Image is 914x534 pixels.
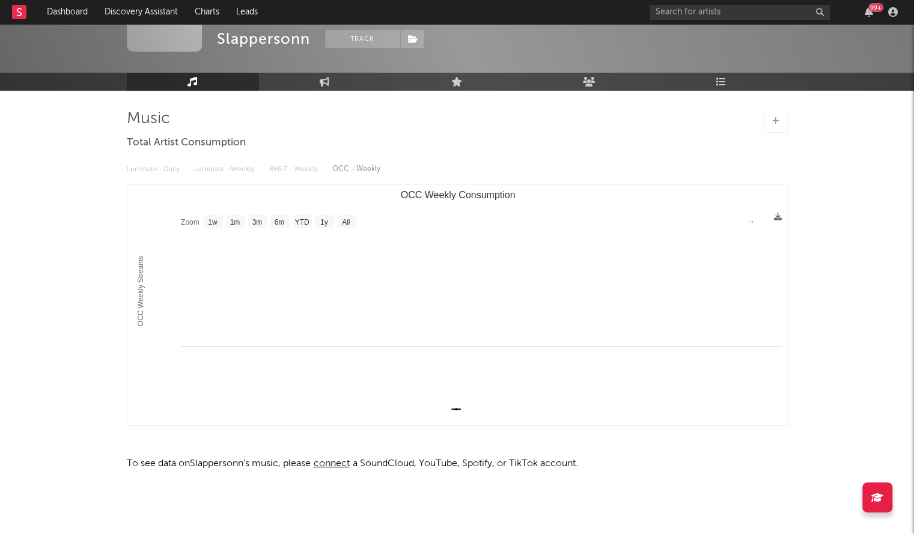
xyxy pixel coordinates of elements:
p: To see data on Slappersonn 's music, please a SoundCloud, YouTube, Spotify, or TikTok account. [127,457,788,471]
svg: OCC Weekly Consumption [127,185,788,425]
text: 1m [230,218,240,226]
button: 99+ [865,7,873,17]
text: 1y [320,218,328,226]
span: connect [311,459,353,469]
text: 6m [274,218,284,226]
text: → [748,217,755,226]
button: Track [325,30,400,48]
text: 3m [252,218,262,226]
text: All [342,218,350,226]
text: Zoom [181,218,200,226]
text: 1w [208,218,218,226]
div: Slappersonn [217,30,310,48]
text: OCC Weekly Streams [136,256,145,326]
text: OCC Weekly Consumption [400,190,515,200]
input: Search for artists [650,5,830,20]
text: YTD [294,218,309,226]
div: 99 + [868,3,883,12]
span: Total Artist Consumption [127,136,246,150]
